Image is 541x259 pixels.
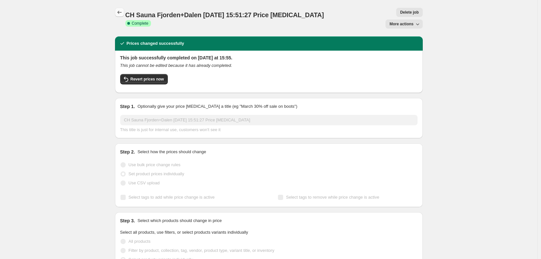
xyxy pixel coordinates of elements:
[396,8,422,17] button: Delete job
[120,55,418,61] h2: This job successfully completed on [DATE] at 15:55.
[120,217,135,224] h2: Step 3.
[137,217,222,224] p: Select which products should change in price
[129,180,160,185] span: Use CSV upload
[389,21,413,27] span: More actions
[120,149,135,155] h2: Step 2.
[115,8,124,17] button: Price change jobs
[125,11,324,18] span: CH Sauna Fjorden+Dalen [DATE] 15:51:27 Price [MEDICAL_DATA]
[120,230,248,235] span: Select all products, use filters, or select products variants individually
[127,40,184,47] h2: Prices changed successfully
[120,74,168,84] button: Revert prices now
[120,63,232,68] i: This job cannot be edited because it has already completed.
[131,77,164,82] span: Revert prices now
[286,195,379,200] span: Select tags to remove while price change is active
[132,21,148,26] span: Complete
[120,115,418,125] input: 30% off holiday sale
[386,19,422,29] button: More actions
[129,162,180,167] span: Use bulk price change rules
[129,171,184,176] span: Set product prices individually
[120,127,221,132] span: This title is just for internal use, customers won't see it
[137,103,297,110] p: Optionally give your price [MEDICAL_DATA] a title (eg "March 30% off sale on boots")
[129,239,151,244] span: All products
[120,103,135,110] h2: Step 1.
[129,195,215,200] span: Select tags to add while price change is active
[129,248,274,253] span: Filter by product, collection, tag, vendor, product type, variant title, or inventory
[400,10,419,15] span: Delete job
[137,149,206,155] p: Select how the prices should change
